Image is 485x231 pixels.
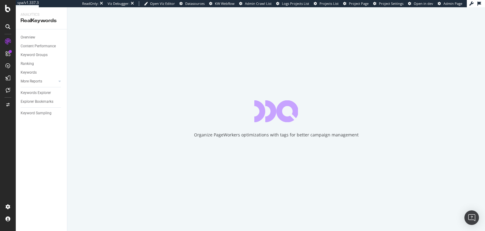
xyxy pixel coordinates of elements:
div: ReadOnly: [82,1,99,6]
a: Keywords [21,69,63,76]
a: Logs Projects List [276,1,309,6]
span: Datasources [185,1,205,6]
div: Open Intercom Messenger [464,210,479,225]
span: Admin Crawl List [245,1,272,6]
span: Admin Page [443,1,462,6]
div: Keywords Explorer [21,90,51,96]
a: Ranking [21,61,63,67]
a: Open Viz Editor [144,1,175,6]
span: Open in dev [414,1,433,6]
a: KW Webflow [209,1,235,6]
div: Keyword Sampling [21,110,52,116]
div: animation [254,100,298,122]
span: Project Settings [379,1,403,6]
a: Content Performance [21,43,63,49]
a: Keyword Groups [21,52,63,58]
div: More Reports [21,78,42,85]
div: Ranking [21,61,34,67]
div: Keywords [21,69,37,76]
a: Explorer Bookmarks [21,99,63,105]
a: Project Settings [373,1,403,6]
span: Project Page [349,1,369,6]
div: Analytics [21,12,62,17]
div: Viz Debugger: [108,1,129,6]
a: More Reports [21,78,57,85]
div: Overview [21,34,35,41]
a: Datasources [179,1,205,6]
span: Logs Projects List [282,1,309,6]
a: Admin Crawl List [239,1,272,6]
a: Keywords Explorer [21,90,63,96]
div: Content Performance [21,43,56,49]
a: Overview [21,34,63,41]
div: Explorer Bookmarks [21,99,53,105]
span: KW Webflow [215,1,235,6]
span: Projects List [319,1,339,6]
a: Open in dev [408,1,433,6]
div: Organize PageWorkers optimizations with tags for better campaign management [194,132,359,138]
div: Keyword Groups [21,52,48,58]
a: Admin Page [438,1,462,6]
a: Project Page [343,1,369,6]
span: Open Viz Editor [150,1,175,6]
div: RealKeywords [21,17,62,24]
a: Keyword Sampling [21,110,63,116]
a: Projects List [314,1,339,6]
